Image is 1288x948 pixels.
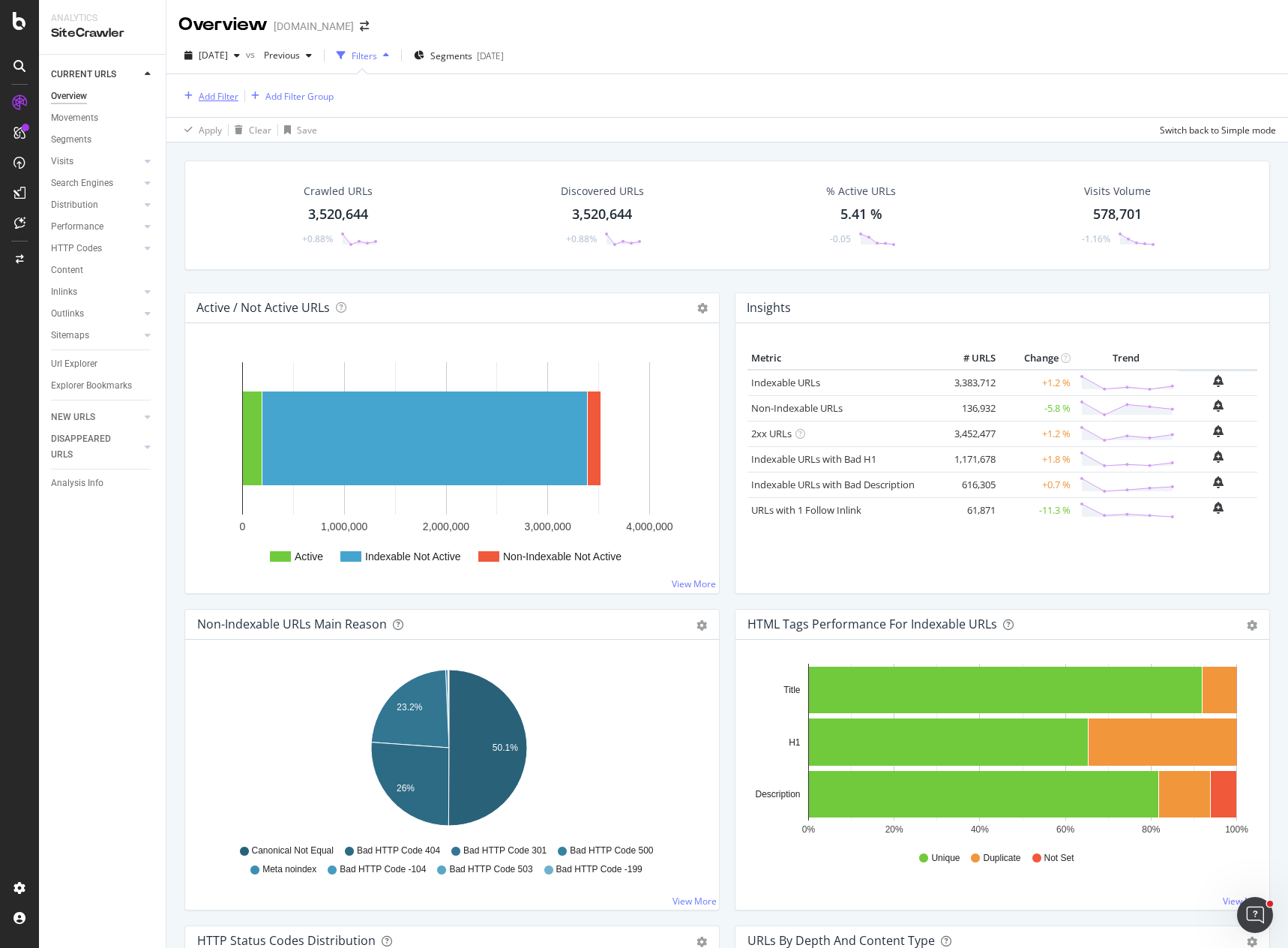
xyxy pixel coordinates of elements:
text: 3,000,000 [525,520,571,532]
a: NEW URLS [51,409,140,425]
a: CURRENT URLS [51,67,140,82]
button: Save [278,118,317,142]
text: 80% [1142,824,1160,835]
div: Search Engines [51,175,113,191]
div: gear [1247,620,1257,631]
td: +1.2 % [999,421,1074,446]
div: HTTP Status Codes Distribution [197,933,376,948]
h4: Active / Not Active URLs [196,298,330,318]
div: Inlinks [51,284,77,300]
text: 2,000,000 [423,520,469,532]
div: +0.88% [302,232,333,245]
button: [DATE] [178,43,246,67]
button: Add Filter [178,87,238,105]
div: bell-plus [1213,502,1224,514]
div: bell-plus [1213,451,1224,463]
text: H1 [789,737,801,748]
div: 578,701 [1093,205,1142,224]
div: arrow-right-arrow-left [360,21,369,31]
div: Visits [51,154,73,169]
text: 0 [240,520,246,532]
a: View More [672,895,717,907]
span: Bad HTTP Code 500 [570,844,653,857]
div: Explorer Bookmarks [51,378,132,394]
span: Unique [931,852,960,865]
text: 50.1% [493,742,518,753]
div: Switch back to Simple mode [1160,124,1276,136]
div: -1.16% [1082,232,1110,245]
th: Change [999,347,1074,370]
td: 61,871 [939,497,999,523]
div: Outlinks [51,306,84,322]
div: bell-plus [1213,425,1224,437]
div: Discovered URLs [561,184,644,199]
a: Segments [51,132,155,148]
a: Analysis Info [51,475,155,491]
a: Search Engines [51,175,140,191]
text: 1,000,000 [321,520,367,532]
td: +1.2 % [999,370,1074,396]
text: 40% [971,824,989,835]
td: +0.7 % [999,472,1074,497]
td: -5.8 % [999,395,1074,421]
div: URLs by Depth and Content Type [747,933,935,948]
div: SiteCrawler [51,25,154,42]
a: Outlinks [51,306,140,322]
text: Active [295,550,323,562]
text: 0% [802,824,816,835]
a: Explorer Bookmarks [51,378,155,394]
text: Non-Indexable Not Active [503,550,622,562]
text: 100% [1225,824,1248,835]
div: Clear [249,124,271,136]
div: HTML Tags Performance for Indexable URLs [747,616,997,631]
th: Trend [1074,347,1179,370]
div: Add Filter Group [265,90,334,103]
div: -0.05 [830,232,851,245]
a: Movements [51,110,155,126]
svg: A chart. [747,664,1252,838]
div: bell-plus [1213,476,1224,488]
td: 136,932 [939,395,999,421]
div: A chart. [197,664,702,838]
div: Apply [199,124,222,136]
a: HTTP Codes [51,241,140,256]
div: Movements [51,110,98,126]
span: 2025 Sep. 27th [199,49,228,61]
a: View More [1223,895,1267,907]
div: Save [297,124,317,136]
button: Add Filter Group [245,87,334,105]
div: Content [51,262,83,278]
td: 3,383,712 [939,370,999,396]
a: Visits [51,154,140,169]
svg: A chart. [197,347,707,581]
div: 5.41 % [840,205,882,224]
a: Url Explorer [51,356,155,372]
a: Non-Indexable URLs [751,401,843,415]
span: Bad HTTP Code 301 [463,844,547,857]
div: gear [696,620,707,631]
div: bell-plus [1213,375,1224,387]
span: Bad HTTP Code -104 [340,863,426,876]
span: Meta noindex [262,863,316,876]
div: Overview [178,12,268,37]
a: URLs with 1 Follow Inlink [751,503,861,517]
h4: Insights [747,298,791,318]
span: Bad HTTP Code 503 [449,863,532,876]
div: CURRENT URLS [51,67,116,82]
button: Previous [258,43,318,67]
div: +0.88% [566,232,597,245]
td: -11.3 % [999,497,1074,523]
a: Inlinks [51,284,140,300]
div: % Active URLs [826,184,896,199]
div: Distribution [51,197,98,213]
td: 616,305 [939,472,999,497]
a: Sitemaps [51,328,140,343]
span: Not Set [1044,852,1074,865]
div: Filters [352,49,377,62]
div: [DATE] [477,49,504,62]
button: Segments[DATE] [408,43,510,67]
a: Indexable URLs with Bad Description [751,478,915,491]
a: Performance [51,219,140,235]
